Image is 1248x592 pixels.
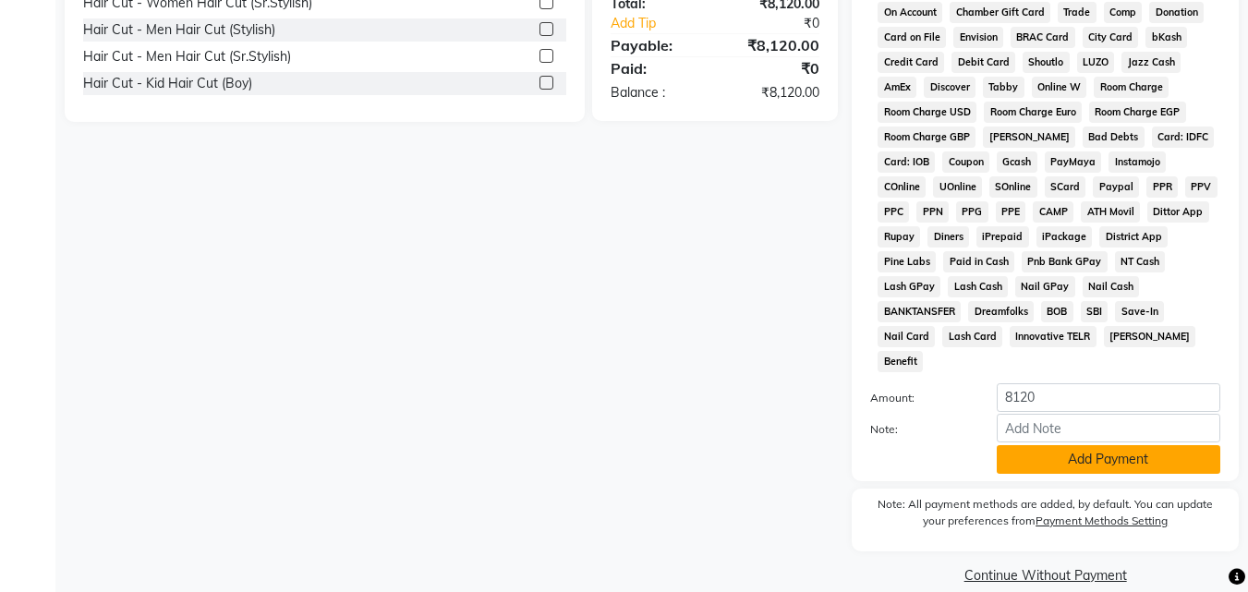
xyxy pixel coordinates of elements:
span: Envision [953,27,1003,48]
span: District App [1099,226,1168,248]
span: Room Charge Euro [984,102,1082,123]
div: ₹0 [735,14,834,33]
span: UOnline [933,176,982,198]
span: Save-In [1115,301,1164,322]
span: Innovative TELR [1010,326,1097,347]
span: Diners [927,226,969,248]
span: Gcash [997,151,1037,173]
span: Room Charge USD [878,102,976,123]
span: iPrepaid [976,226,1029,248]
span: PPG [956,201,988,223]
span: Nail GPay [1015,276,1075,297]
a: Add Tip [597,14,734,33]
span: Donation [1149,2,1204,23]
label: Amount: [856,390,982,406]
span: SCard [1045,176,1086,198]
span: NT Cash [1115,251,1166,272]
span: Tabby [983,77,1024,98]
span: Card on File [878,27,946,48]
span: Lash Card [942,326,1002,347]
span: Card: IOB [878,151,935,173]
span: Instamojo [1109,151,1166,173]
input: Add Note [997,414,1220,442]
div: Payable: [597,34,715,56]
span: BANKTANSFER [878,301,961,322]
span: AmEx [878,77,916,98]
span: Shoutlo [1023,52,1070,73]
div: Paid: [597,57,715,79]
span: Room Charge [1094,77,1169,98]
span: CAMP [1033,201,1073,223]
span: Room Charge GBP [878,127,975,148]
span: BOB [1041,301,1073,322]
div: Hair Cut - Men Hair Cut (Sr.Stylish) [83,47,291,66]
label: Payment Methods Setting [1036,513,1168,529]
div: Hair Cut - Men Hair Cut (Stylish) [83,20,275,40]
span: Bad Debts [1083,127,1145,148]
span: Discover [924,77,975,98]
span: PayMaya [1045,151,1102,173]
div: ₹8,120.00 [715,34,833,56]
span: Coupon [942,151,989,173]
span: Dittor App [1147,201,1209,223]
a: Continue Without Payment [855,566,1235,586]
span: bKash [1145,27,1187,48]
span: PPN [916,201,949,223]
div: ₹0 [715,57,833,79]
button: Add Payment [997,445,1220,474]
div: Hair Cut - Kid Hair Cut (Boy) [83,74,252,93]
span: iPackage [1036,226,1093,248]
span: Dreamfolks [968,301,1034,322]
div: ₹8,120.00 [715,83,833,103]
span: Credit Card [878,52,944,73]
span: Nail Card [878,326,935,347]
span: LUZO [1077,52,1115,73]
span: [PERSON_NAME] [983,127,1075,148]
span: Jazz Cash [1121,52,1181,73]
span: Rupay [878,226,920,248]
label: Note: All payment methods are added, by default. You can update your preferences from [870,496,1220,537]
span: PPV [1185,176,1218,198]
span: Nail Cash [1083,276,1140,297]
span: Debit Card [951,52,1015,73]
div: Balance : [597,83,715,103]
span: Card: IDFC [1152,127,1215,148]
span: BRAC Card [1011,27,1075,48]
span: PPC [878,201,909,223]
span: [PERSON_NAME] [1104,326,1196,347]
span: City Card [1083,27,1139,48]
span: Lash Cash [948,276,1008,297]
span: Room Charge EGP [1089,102,1186,123]
span: PPE [996,201,1026,223]
span: Paypal [1093,176,1139,198]
span: PPR [1146,176,1178,198]
span: Lash GPay [878,276,940,297]
input: Amount [997,383,1220,412]
span: Chamber Gift Card [950,2,1050,23]
span: Pine Labs [878,251,936,272]
span: Comp [1104,2,1143,23]
span: Pnb Bank GPay [1022,251,1108,272]
span: SBI [1081,301,1109,322]
span: Benefit [878,351,923,372]
span: Paid in Cash [943,251,1014,272]
span: On Account [878,2,942,23]
span: COnline [878,176,926,198]
span: ATH Movil [1081,201,1140,223]
label: Note: [856,421,982,438]
span: Online W [1032,77,1087,98]
span: SOnline [989,176,1037,198]
span: Trade [1058,2,1097,23]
